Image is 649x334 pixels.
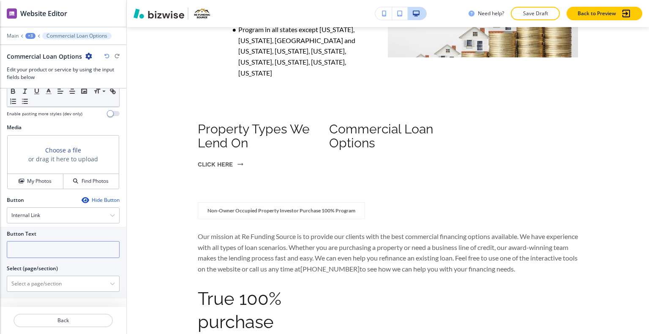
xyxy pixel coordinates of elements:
p: Non-Owner Occupied Property Investor Purchase 100% Program [207,207,355,215]
h3: Edit your product or service by using the input fields below [7,66,120,81]
p: Back [14,317,112,324]
button: Hide Button [82,197,120,204]
h2: Button Text [7,230,36,238]
h2: Website Editor [20,8,67,19]
h2: Commercial Loan Options [7,52,82,61]
button: Find Photos [63,174,119,189]
a: [PHONE_NUMBER] [300,265,360,273]
p: Save Draft [522,10,549,17]
h2: Button [7,196,24,204]
input: Manual Input [7,277,110,291]
p: Back to Preview [578,10,616,17]
h4: Find Photos [82,177,109,185]
h3: or drag it here to upload [28,155,98,163]
button: Main [7,33,19,39]
img: Bizwise Logo [134,8,184,19]
img: Your Logo [192,7,213,20]
div: Choose a fileor drag it here to uploadMy PhotosFind Photos [7,135,120,190]
button: +3 [25,33,35,39]
button: Back [14,314,113,327]
h3: Need help? [478,10,504,17]
p: Commercial Loan Options [46,33,107,39]
button: Save Draft [511,7,560,20]
p: Property Types We Lend On [198,122,316,150]
button: Back to Preview [567,7,642,20]
button: click here [198,153,243,175]
p: Our mission at Re Funding Source is to provide our clients with the best commercial financing opt... [198,231,578,274]
h4: My Photos [27,177,52,185]
img: editor icon [7,8,17,19]
button: Choose a file [45,146,81,155]
h4: Enable pasting more styles (dev only) [7,111,82,117]
h2: Select (page/section) [7,265,58,272]
h2: Media [7,124,120,131]
button: Commercial Loan Options [42,33,112,39]
h4: Internal Link [11,212,40,219]
button: My Photos [8,174,63,189]
span: Program in all states except [US_STATE], [US_STATE], [GEOGRAPHIC_DATA] and [US_STATE], [US_STATE]... [238,25,357,76]
p: Commercial Loan Options [329,122,447,150]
